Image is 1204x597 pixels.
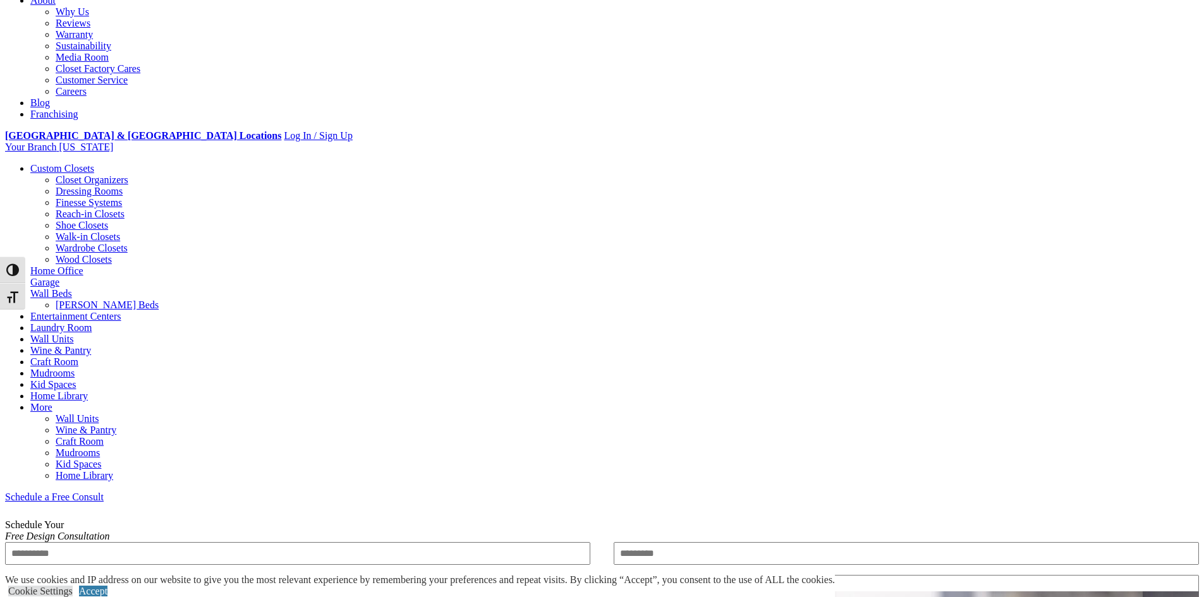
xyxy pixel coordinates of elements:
a: [PERSON_NAME] Beds [56,299,159,310]
a: Dressing Rooms [56,186,123,196]
a: Home Office [30,265,83,276]
a: Media Room [56,52,109,63]
a: Finesse Systems [56,197,122,208]
a: Wall Units [56,413,99,424]
a: Blog [30,97,50,108]
a: Closet Factory Cares [56,63,140,74]
a: Shoe Closets [56,220,108,231]
a: Warranty [56,29,93,40]
a: Wine & Pantry [30,345,91,356]
a: Log In / Sign Up [284,130,352,141]
a: Kid Spaces [56,459,101,469]
span: Your Branch [5,142,56,152]
a: Walk-in Closets [56,231,120,242]
a: Wood Closets [56,254,112,265]
a: Customer Service [56,75,128,85]
a: Careers [56,86,87,97]
a: Garage [30,277,59,287]
a: Entertainment Centers [30,311,121,322]
a: Wine & Pantry [56,425,116,435]
a: Wall Beds [30,288,72,299]
a: Why Us [56,6,89,17]
a: Cookie Settings [8,586,73,596]
a: Craft Room [30,356,78,367]
span: [US_STATE] [59,142,113,152]
a: Franchising [30,109,78,119]
span: Schedule Your [5,519,110,541]
a: Wardrobe Closets [56,243,128,253]
a: [GEOGRAPHIC_DATA] & [GEOGRAPHIC_DATA] Locations [5,130,281,141]
a: Laundry Room [30,322,92,333]
a: Reach-in Closets [56,208,125,219]
em: Free Design Consultation [5,531,110,541]
a: Custom Closets [30,163,94,174]
a: Mudrooms [56,447,100,458]
a: Home Library [30,390,88,401]
a: Reviews [56,18,90,28]
a: Home Library [56,470,113,481]
a: Schedule a Free Consult (opens a dropdown menu) [5,491,104,502]
a: More menu text will display only on big screen [30,402,52,413]
a: Sustainability [56,40,111,51]
a: Mudrooms [30,368,75,378]
a: Wall Units [30,334,73,344]
a: Your Branch [US_STATE] [5,142,113,152]
div: We use cookies and IP address on our website to give you the most relevant experience by remember... [5,574,835,586]
a: Kid Spaces [30,379,76,390]
a: Craft Room [56,436,104,447]
a: Accept [79,586,107,596]
a: Closet Organizers [56,174,128,185]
